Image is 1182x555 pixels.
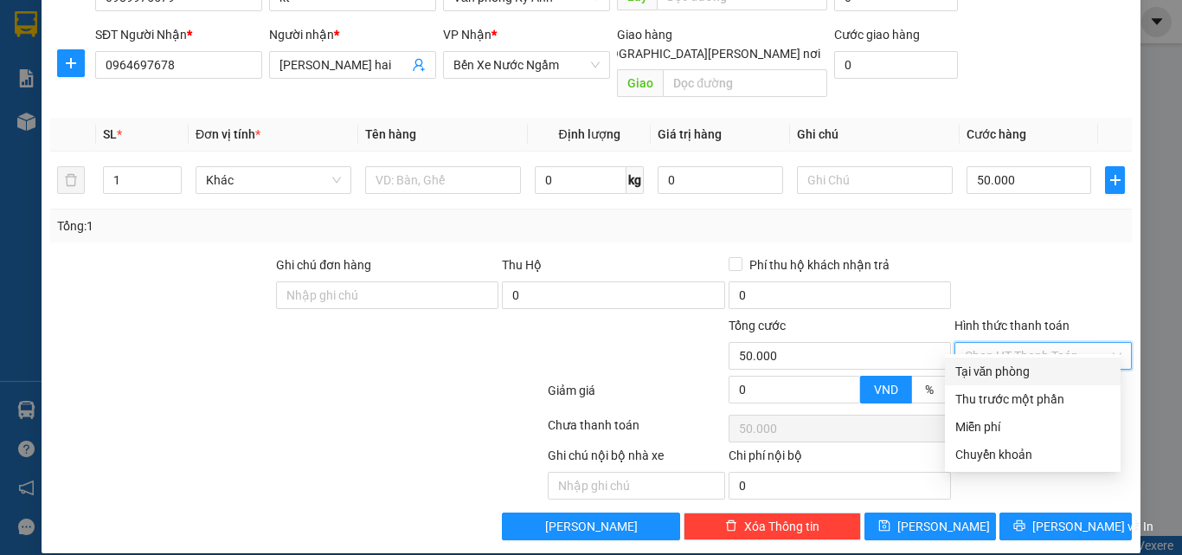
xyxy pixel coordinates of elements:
[276,258,371,272] label: Ghi chú đơn hàng
[663,69,827,97] input: Dọc đường
[834,51,958,79] input: Cước giao hàng
[725,520,737,533] span: delete
[502,513,679,540] button: [PERSON_NAME]
[276,281,498,309] input: Ghi chú đơn hàng
[874,383,898,397] span: VND
[167,182,177,192] span: down
[729,446,951,472] div: Chi phí nội bộ
[955,390,1110,409] div: Thu trước một phần
[453,52,600,78] span: Bến Xe Nước Ngầm
[57,49,85,77] button: plus
[834,28,920,42] label: Cước giao hàng
[955,417,1110,436] div: Miễn phí
[57,216,458,236] div: Tổng: 1
[103,127,117,141] span: SL
[412,58,426,72] span: user-add
[967,127,1026,141] span: Cước hàng
[626,166,644,194] span: kg
[840,390,859,403] span: Decrease Value
[955,362,1110,381] div: Tại văn phòng
[1106,173,1124,187] span: plus
[269,25,436,44] div: Người nhận
[443,28,491,42] span: VP Nhận
[502,258,542,272] span: Thu Hộ
[1032,517,1153,536] span: [PERSON_NAME] và In
[954,319,1070,332] label: Hình thức thanh toán
[167,170,177,180] span: up
[845,391,856,402] span: down
[95,25,262,44] div: SĐT Người Nhận
[206,167,341,193] span: Khác
[658,127,722,141] span: Giá trị hàng
[545,517,638,536] span: [PERSON_NAME]
[658,166,782,194] input: 0
[742,255,896,274] span: Phí thu hộ khách nhận trả
[999,513,1132,540] button: printer[PERSON_NAME] và In
[58,56,84,70] span: plus
[548,472,725,500] input: Nhập ghi chú
[365,166,521,194] input: VD: Bàn, Ghế
[546,416,727,446] div: Chưa thanh toán
[617,28,672,42] span: Giao hàng
[617,69,663,97] span: Giao
[365,127,416,141] span: Tên hàng
[840,377,859,390] span: Increase Value
[196,127,260,141] span: Đơn vị tính
[546,381,727,411] div: Giảm giá
[548,446,725,472] div: Ghi chú nội bộ nhà xe
[1013,520,1025,533] span: printer
[897,517,990,536] span: [PERSON_NAME]
[57,166,85,194] button: delete
[584,44,827,63] span: [GEOGRAPHIC_DATA][PERSON_NAME] nơi
[162,180,181,193] span: Decrease Value
[790,118,960,152] th: Ghi chú
[729,319,786,332] span: Tổng cước
[925,383,934,397] span: %
[558,127,620,141] span: Định lượng
[878,520,890,533] span: save
[955,445,1110,464] div: Chuyển khoản
[744,517,819,536] span: Xóa Thông tin
[162,167,181,180] span: Increase Value
[684,513,861,540] button: deleteXóa Thông tin
[845,378,856,389] span: up
[1105,166,1125,194] button: plus
[797,166,953,194] input: Ghi Chú
[864,513,997,540] button: save[PERSON_NAME]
